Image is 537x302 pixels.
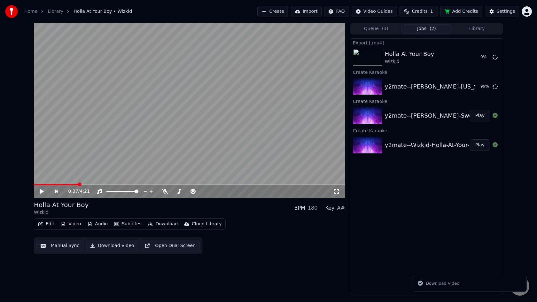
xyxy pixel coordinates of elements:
[257,6,288,17] button: Create
[480,84,490,89] div: 99 %
[112,220,144,228] button: Subtitles
[86,240,138,252] button: Download Video
[294,204,305,212] div: BPM
[350,39,503,46] div: Export [.mp4]
[308,204,318,212] div: 180
[430,8,433,15] span: 1
[401,24,452,34] button: Jobs
[412,8,427,15] span: Credits
[452,24,502,34] button: Library
[291,6,322,17] button: Import
[385,141,516,150] div: y2mate--Wizkid-Holla-At-Your-Boy-Lyrics-Video
[430,26,436,32] span: ( 2 )
[85,220,110,228] button: Audio
[325,204,334,212] div: Key
[48,8,63,15] a: Library
[480,55,490,60] div: 0 %
[350,97,503,105] div: Create Karaoke
[350,127,503,134] div: Create Karaoke
[24,8,132,15] nav: breadcrumb
[145,220,180,228] button: Download
[470,110,490,121] button: Play
[440,6,482,17] button: Add Credits
[36,240,83,252] button: Manual Sync
[58,220,83,228] button: Video
[400,6,438,17] button: Credits1
[35,220,57,228] button: Edit
[141,240,200,252] button: Open Dual Screen
[34,209,89,216] div: Wizkid
[350,68,503,76] div: Create Karaoke
[324,6,349,17] button: FAQ
[426,280,459,287] div: Download Video
[68,188,83,195] div: /
[352,6,397,17] button: Video Guides
[470,139,490,151] button: Play
[5,5,18,18] img: youka
[497,8,515,15] div: Settings
[68,188,78,195] span: 0:37
[385,58,434,65] div: Wizkid
[74,8,132,15] span: Holla At Your Boy • Wizkid
[80,188,89,195] span: 4:21
[485,6,519,17] button: Settings
[192,221,222,227] div: Cloud Library
[24,8,37,15] a: Home
[385,50,434,58] div: Holla At Your Boy
[337,204,345,212] div: A#
[351,24,401,34] button: Queue
[382,26,388,32] span: ( 3 )
[34,200,89,209] div: Holla At Your Boy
